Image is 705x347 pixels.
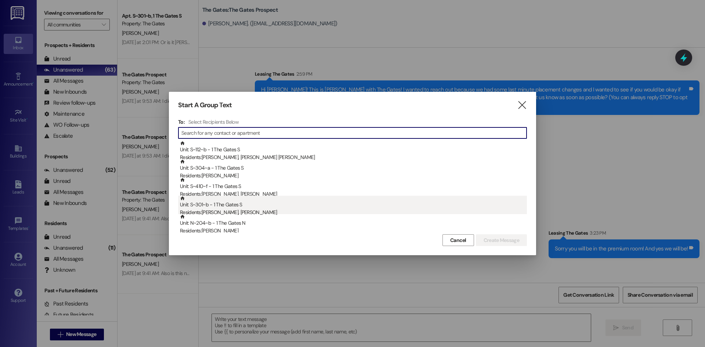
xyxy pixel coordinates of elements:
[180,196,527,217] div: Unit: S~301~b - 1 The Gates S
[180,227,527,235] div: Residents: [PERSON_NAME]
[476,234,527,246] button: Create Message
[180,153,527,161] div: Residents: [PERSON_NAME], [PERSON_NAME] [PERSON_NAME]
[180,209,527,216] div: Residents: [PERSON_NAME], [PERSON_NAME]
[178,214,527,232] div: Unit: N~204~b - 1 The Gates NResidents:[PERSON_NAME]
[178,196,527,214] div: Unit: S~301~b - 1 The Gates SResidents:[PERSON_NAME], [PERSON_NAME]
[178,159,527,177] div: Unit: S~304~a - 1 The Gates SResidents:[PERSON_NAME]
[181,128,527,138] input: Search for any contact or apartment
[180,172,527,180] div: Residents: [PERSON_NAME]
[180,141,527,162] div: Unit: S~112~b - 1 The Gates S
[484,236,519,244] span: Create Message
[178,177,527,196] div: Unit: S~410~f - 1 The Gates SResidents:[PERSON_NAME], [PERSON_NAME]
[178,141,527,159] div: Unit: S~112~b - 1 The Gates SResidents:[PERSON_NAME], [PERSON_NAME] [PERSON_NAME]
[178,119,185,125] h3: To:
[180,177,527,198] div: Unit: S~410~f - 1 The Gates S
[178,101,232,109] h3: Start A Group Text
[517,101,527,109] i: 
[450,236,466,244] span: Cancel
[188,119,239,125] h4: Select Recipients Below
[180,214,527,235] div: Unit: N~204~b - 1 The Gates N
[180,190,527,198] div: Residents: [PERSON_NAME], [PERSON_NAME]
[442,234,474,246] button: Cancel
[180,159,527,180] div: Unit: S~304~a - 1 The Gates S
